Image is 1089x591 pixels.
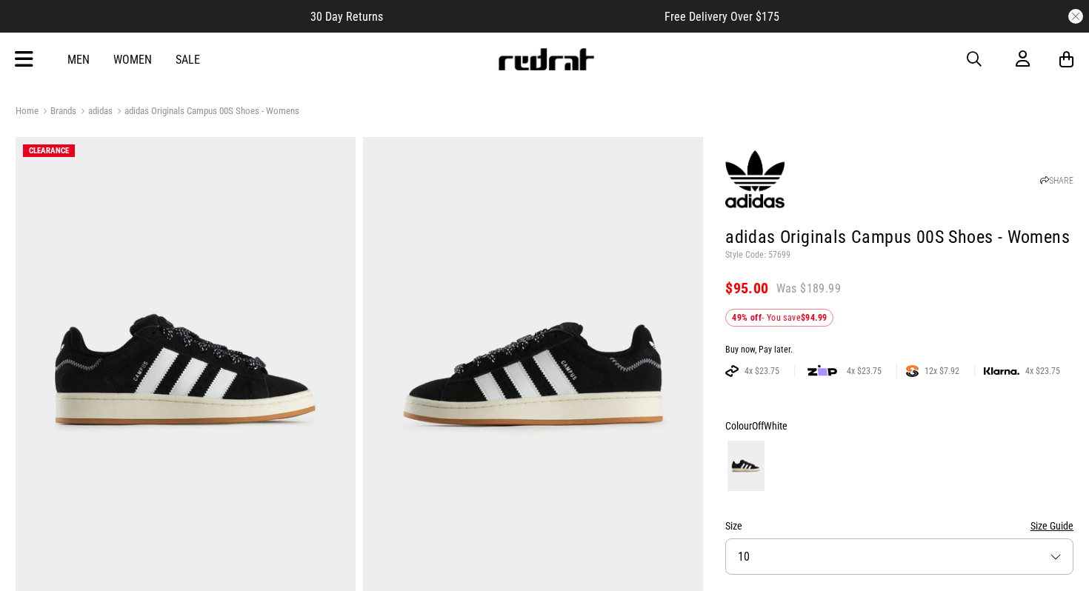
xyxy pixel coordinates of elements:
a: adidas Originals Campus 00S Shoes - Womens [113,105,299,119]
img: Redrat logo [497,48,595,70]
a: Home [16,105,39,116]
a: adidas [76,105,113,119]
span: Free Delivery Over $175 [665,10,779,24]
span: 4x $23.75 [841,365,887,377]
span: 4x $23.75 [1019,365,1066,377]
span: OffWhite [752,420,787,432]
p: Style Code: 57699 [725,250,1073,261]
b: $94.99 [801,313,827,323]
img: OffWhite [727,441,765,491]
button: 10 [725,538,1073,575]
a: Men [67,53,90,67]
h1: adidas Originals Campus 00S Shoes - Womens [725,226,1073,250]
span: $95.00 [725,279,768,297]
img: KLARNA [984,367,1019,375]
a: Brands [39,105,76,119]
img: adidas [725,150,785,209]
button: Size Guide [1030,517,1073,535]
div: - You save [725,309,833,327]
b: 49% off [732,313,762,323]
span: 12x $7.92 [919,365,965,377]
iframe: Customer reviews powered by Trustpilot [413,9,635,24]
span: 10 [738,550,750,564]
span: Was $189.99 [776,281,841,297]
span: 4x $23.75 [739,365,785,377]
span: 30 Day Returns [310,10,383,24]
div: Buy now, Pay later. [725,344,1073,356]
img: zip [807,364,837,378]
img: SPLITPAY [906,365,919,377]
div: Size [725,517,1073,535]
img: AFTERPAY [725,365,739,377]
span: CLEARANCE [29,146,69,156]
a: SHARE [1040,176,1073,186]
a: Sale [176,53,200,67]
a: Women [113,53,152,67]
div: Colour [725,417,1073,435]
